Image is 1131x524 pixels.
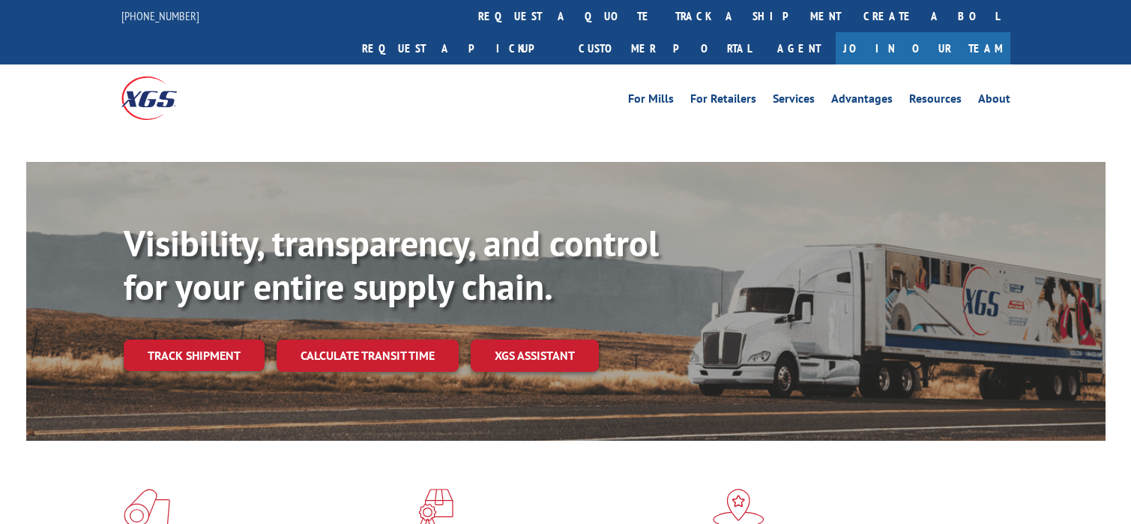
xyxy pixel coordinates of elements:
a: About [978,93,1010,109]
a: Track shipment [124,340,265,371]
a: For Mills [628,93,674,109]
a: Services [773,93,815,109]
a: XGS ASSISTANT [471,340,599,372]
b: Visibility, transparency, and control for your entire supply chain. [124,220,659,310]
a: Agent [762,32,836,64]
a: Join Our Team [836,32,1010,64]
a: Request a pickup [351,32,567,64]
a: Resources [909,93,962,109]
a: Advantages [831,93,893,109]
a: [PHONE_NUMBER] [121,8,199,23]
a: Calculate transit time [277,340,459,372]
a: Customer Portal [567,32,762,64]
a: For Retailers [690,93,756,109]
